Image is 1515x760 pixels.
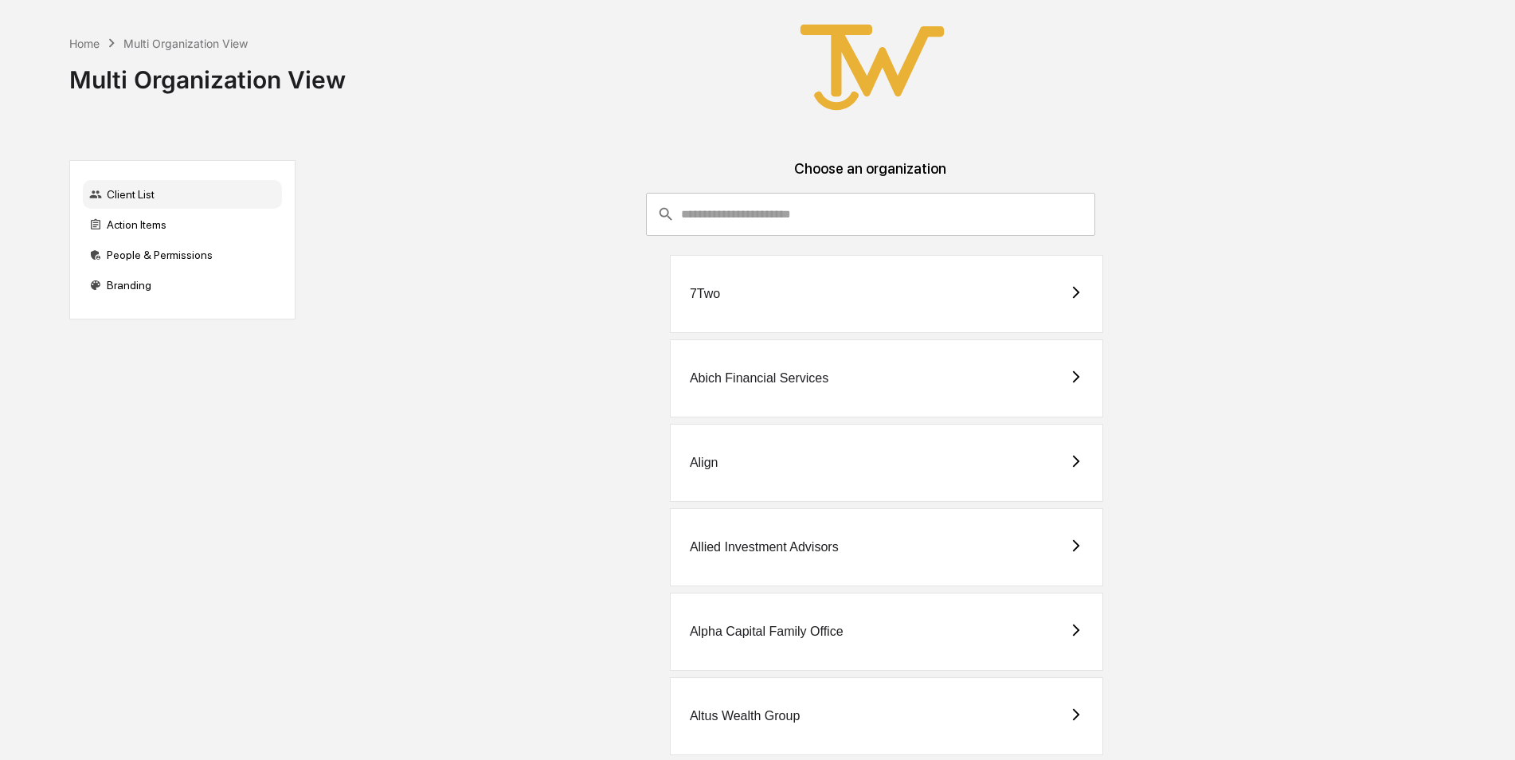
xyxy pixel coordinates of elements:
div: Altus Wealth Group [690,709,800,723]
div: Multi Organization View [69,53,346,94]
div: consultant-dashboard__filter-organizations-search-bar [646,193,1096,236]
div: Action Items [83,210,282,239]
div: Multi Organization View [123,37,248,50]
div: Align [690,456,718,470]
div: 7Two [690,287,720,301]
div: Branding [83,271,282,300]
div: Client List [83,180,282,209]
div: Home [69,37,100,50]
div: People & Permissions [83,241,282,269]
div: Choose an organization [308,160,1433,193]
div: Abich Financial Services [690,371,828,386]
div: Alpha Capital Family Office [690,625,844,639]
div: Allied Investment Advisors [690,540,839,554]
img: True West [793,13,952,122]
